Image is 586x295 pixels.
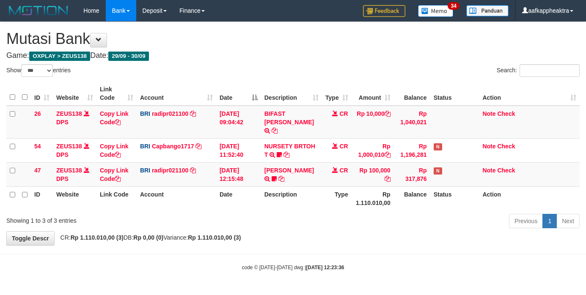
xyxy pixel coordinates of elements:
[96,186,137,210] th: Link Code
[34,167,41,174] span: 47
[430,186,479,210] th: Status
[385,175,391,182] a: Copy Rp 100,000 to clipboard
[56,110,82,117] a: ZEUS138
[339,143,348,150] span: CR
[509,214,543,228] a: Previous
[434,167,442,175] span: Has Note
[140,110,150,117] span: BRI
[21,64,53,77] select: Showentries
[56,167,82,174] a: ZEUS138
[497,64,580,77] label: Search:
[53,82,96,106] th: Website: activate to sort column ascending
[339,167,348,174] span: CR
[53,138,96,162] td: DPS
[152,143,194,150] a: Capbango1717
[394,138,430,162] td: Rp 1,196,281
[6,213,238,225] div: Showing 1 to 3 of 3 entries
[133,234,163,241] strong: Rp 0,00 (0)
[352,186,394,210] th: Rp 1.110.010,00
[100,110,129,126] a: Copy Link Code
[264,143,315,158] a: NURSETY BRTOH T
[542,214,557,228] a: 1
[190,167,196,174] a: Copy radipr021100 to clipboard
[152,167,188,174] a: radipr021100
[216,138,261,162] td: [DATE] 11:52:40
[497,167,515,174] a: Check
[6,30,580,47] h1: Mutasi Bank
[195,143,201,150] a: Copy Capbango1717 to clipboard
[56,143,82,150] a: ZEUS138
[385,110,391,117] a: Copy Rp 10,000 to clipboard
[466,5,509,16] img: panduan.png
[216,82,261,106] th: Date: activate to sort column descending
[31,82,53,106] th: ID: activate to sort column ascending
[520,64,580,77] input: Search:
[100,143,129,158] a: Copy Link Code
[430,82,479,106] th: Status
[556,214,580,228] a: Next
[448,2,459,10] span: 34
[137,186,216,210] th: Account
[96,82,137,106] th: Link Code: activate to sort column ascending
[140,167,150,174] span: BRI
[216,186,261,210] th: Date
[242,265,344,270] small: code © [DATE]-[DATE] dwg |
[352,82,394,106] th: Amount: activate to sort column ascending
[140,143,150,150] span: BRI
[479,82,580,106] th: Action: activate to sort column ascending
[137,82,216,106] th: Account: activate to sort column ascending
[34,110,41,117] span: 26
[31,186,53,210] th: ID
[272,127,278,134] a: Copy BIFAST ERIKA S PAUN to clipboard
[278,175,284,182] a: Copy URAY ARI KIRAN to clipboard
[264,110,314,126] a: BIFAST [PERSON_NAME]
[108,52,149,61] span: 29/09 - 30/09
[264,167,314,174] a: [PERSON_NAME]
[352,138,394,162] td: Rp 1,000,010
[482,110,495,117] a: Note
[261,186,322,210] th: Description
[482,143,495,150] a: Note
[497,143,515,150] a: Check
[434,143,442,150] span: Has Note
[6,52,580,60] h4: Game: Date:
[497,110,515,117] a: Check
[306,265,344,270] strong: [DATE] 12:23:36
[385,151,391,158] a: Copy Rp 1,000,010 to clipboard
[53,106,96,139] td: DPS
[322,82,352,106] th: Type: activate to sort column ascending
[363,5,405,17] img: Feedback.jpg
[394,186,430,210] th: Balance
[339,110,348,117] span: CR
[152,110,188,117] a: radipr021100
[479,186,580,210] th: Action
[261,82,322,106] th: Description: activate to sort column ascending
[352,162,394,186] td: Rp 100,000
[188,234,241,241] strong: Rp 1.110.010,00 (3)
[71,234,124,241] strong: Rp 1.110.010,00 (3)
[394,162,430,186] td: Rp 317,876
[190,110,196,117] a: Copy radipr021100 to clipboard
[394,106,430,139] td: Rp 1,040,021
[418,5,454,17] img: Button%20Memo.svg
[482,167,495,174] a: Note
[6,231,55,246] a: Toggle Descr
[29,52,90,61] span: OXPLAY > ZEUS138
[56,234,241,241] span: CR: DB: Variance:
[394,82,430,106] th: Balance
[53,186,96,210] th: Website
[352,106,394,139] td: Rp 10,000
[53,162,96,186] td: DPS
[34,143,41,150] span: 54
[216,162,261,186] td: [DATE] 12:15:48
[100,167,129,182] a: Copy Link Code
[283,151,289,158] a: Copy NURSETY BRTOH T to clipboard
[322,186,352,210] th: Type
[216,106,261,139] td: [DATE] 09:04:42
[6,64,71,77] label: Show entries
[6,4,71,17] img: MOTION_logo.png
